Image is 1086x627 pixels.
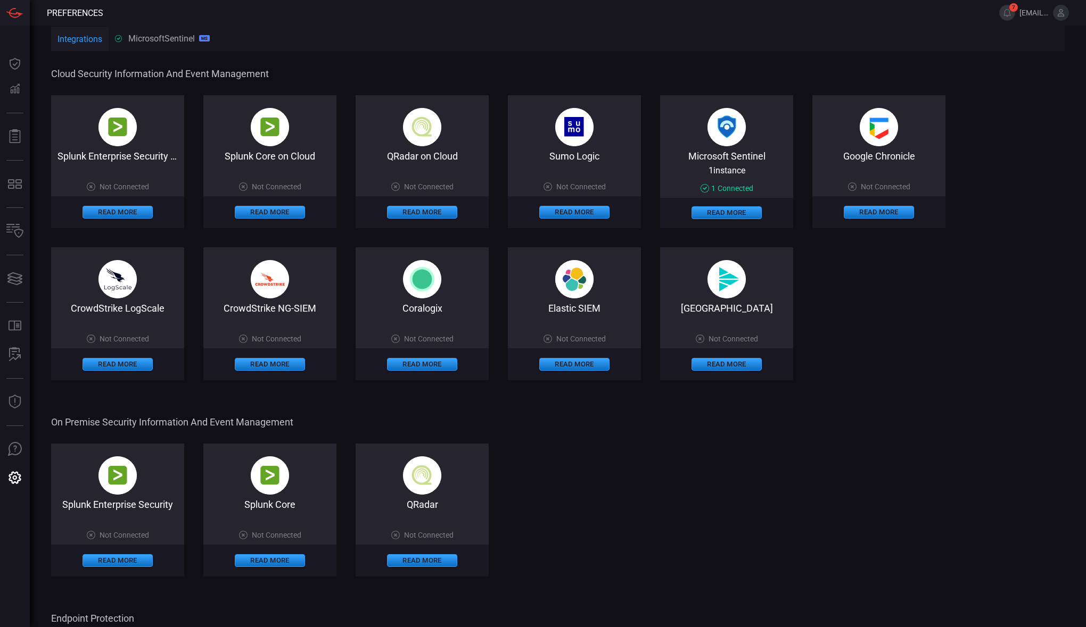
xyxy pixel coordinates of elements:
[51,303,184,314] div: CrowdStrike LogScale
[2,266,28,291] button: Cards
[115,34,210,44] div: MicrosoftSentinel
[235,206,305,219] button: Read More
[556,182,606,191] span: Not Connected
[2,77,28,102] button: Detections
[709,165,745,175] span: 1 instance
[203,151,336,162] div: Splunk Core on Cloud
[109,26,216,51] button: MicrosoftSentinelMS
[51,416,1063,428] span: On Premise Security Information and Event Management
[718,184,753,193] span: Connected
[403,260,441,298] img: svg%3e
[555,108,594,146] img: sumo_logic-BhVDPgcO.png
[707,108,746,146] img: microsoft_sentinel-DmoYopBN.png
[508,303,641,314] div: Elastic SIEM
[660,303,793,314] div: Cribl Lake
[100,182,149,191] span: Not Connected
[508,151,641,162] div: Sumo Logic
[252,531,301,539] span: Not Connected
[51,499,184,510] div: Splunk Enterprise Security
[387,554,457,567] button: Read More
[2,219,28,244] button: Inventory
[356,303,489,314] div: Coralogix
[812,151,945,162] div: Google Chronicle
[539,206,610,219] button: Read More
[2,389,28,415] button: Threat Intelligence
[707,260,746,298] img: svg%3e
[556,335,606,343] span: Not Connected
[860,108,898,146] img: google_chronicle-BEvpeoLq.png
[2,171,28,197] button: MITRE - Detection Posture
[844,206,914,219] button: Read More
[2,313,28,339] button: Rule Catalog
[51,68,1063,79] span: Cloud Security Information and Event Management
[251,456,289,495] img: splunk-B-AX9-PE.png
[235,554,305,567] button: Read More
[709,335,758,343] span: Not Connected
[83,206,153,219] button: Read More
[251,260,289,298] img: crowdstrike_falcon-DF2rzYKc.png
[356,499,489,510] div: QRadar
[199,35,210,41] div: MS
[1009,3,1018,12] span: 7
[404,531,454,539] span: Not Connected
[356,151,489,162] div: QRadar on Cloud
[100,531,149,539] span: Not Connected
[660,151,793,161] div: Microsoft Sentinel
[83,358,153,371] button: Read More
[539,358,610,371] button: Read More
[252,182,301,191] span: Not Connected
[51,151,184,162] div: Splunk Enterprise Security on Cloud
[861,182,910,191] span: Not Connected
[100,335,149,343] span: Not Connected
[51,613,1063,624] span: Endpoint Protection
[203,303,336,314] div: CrowdStrike NG-SIEM
[999,5,1015,21] button: 7
[2,465,28,491] button: Preferences
[47,8,103,18] span: Preferences
[2,51,28,77] button: Dashboard
[235,358,305,371] button: Read More
[692,206,762,219] button: Read More
[403,456,441,495] img: qradar_on_cloud-CqUPbAk2.png
[251,108,289,146] img: splunk-B-AX9-PE.png
[1019,9,1049,17] span: [EMAIL_ADDRESS][DOMAIN_NAME]
[692,358,762,371] button: Read More
[701,184,753,193] div: 1
[83,554,153,567] button: Read More
[2,342,28,367] button: ALERT ANALYSIS
[98,260,137,298] img: crowdstrike_logscale-Dv7WlQ1M.png
[404,335,454,343] span: Not Connected
[2,124,28,149] button: Reports
[403,108,441,146] img: qradar_on_cloud-CqUPbAk2.png
[387,206,457,219] button: Read More
[51,27,109,53] button: Integrations
[387,358,457,371] button: Read More
[404,182,454,191] span: Not Connected
[252,335,301,343] span: Not Connected
[98,456,137,495] img: splunk-B-AX9-PE.png
[98,108,137,146] img: splunk-B-AX9-PE.png
[203,499,336,510] div: Splunk Core
[555,260,594,298] img: svg+xml,%3c
[2,437,28,462] button: Ask Us A Question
